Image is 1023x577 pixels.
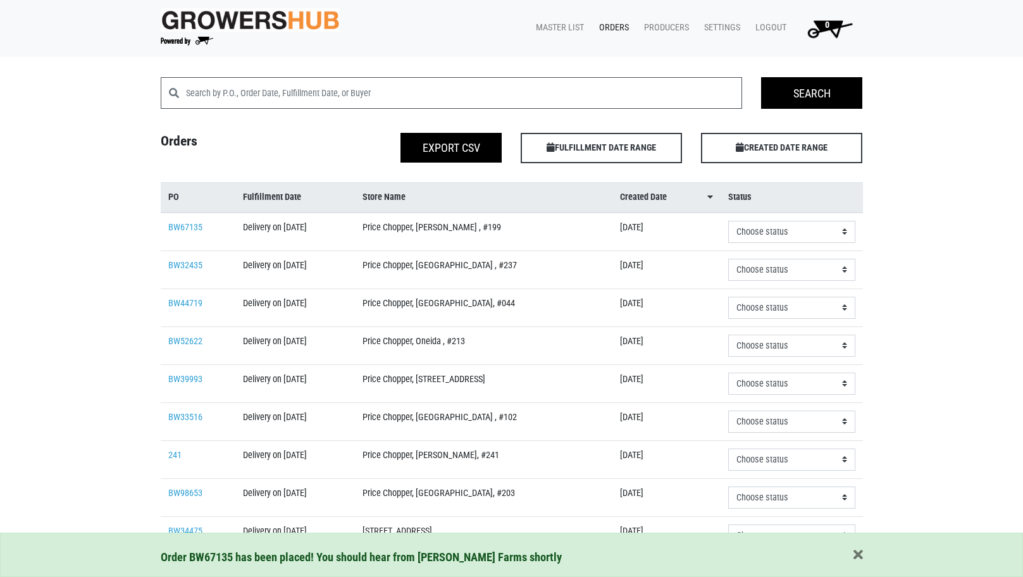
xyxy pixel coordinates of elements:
a: Created Date [620,190,713,204]
a: 241 [168,450,182,461]
span: PO [168,190,179,204]
td: Price Chopper, [PERSON_NAME] , #199 [355,213,612,251]
td: Price Chopper, [STREET_ADDRESS] [355,364,612,402]
a: Orders [589,16,634,40]
span: FULFILLMENT DATE RANGE [521,133,682,163]
a: BW67135 [168,222,202,233]
td: [DATE] [612,213,721,251]
button: Export CSV [400,133,502,163]
a: BW44719 [168,298,202,309]
td: Price Chopper, [GEOGRAPHIC_DATA], #044 [355,288,612,326]
td: [DATE] [612,402,721,440]
input: Search [761,77,862,109]
td: Delivery on [DATE] [235,213,356,251]
span: Store Name [363,190,406,204]
td: [DATE] [612,251,721,288]
td: Price Chopper, [GEOGRAPHIC_DATA] , #237 [355,251,612,288]
a: 0 [791,16,863,41]
div: Order BW67135 has been placed! You should hear from [PERSON_NAME] Farms shortly [161,549,863,566]
td: Delivery on [DATE] [235,326,356,364]
td: [DATE] [612,478,721,516]
td: Delivery on [DATE] [235,364,356,402]
td: Delivery on [DATE] [235,440,356,478]
span: Status [728,190,752,204]
td: Price Chopper, [PERSON_NAME], #241 [355,440,612,478]
td: [DATE] [612,288,721,326]
td: [DATE] [612,364,721,402]
td: Delivery on [DATE] [235,288,356,326]
td: Delivery on [DATE] [235,516,356,554]
td: [DATE] [612,516,721,554]
td: [DATE] [612,326,721,364]
td: Price Chopper, [GEOGRAPHIC_DATA] , #102 [355,402,612,440]
span: 0 [825,20,829,30]
span: Created Date [620,190,667,204]
span: Fulfillment Date [243,190,301,204]
h4: Orders [151,133,332,158]
img: Cart [802,16,858,41]
a: BW33516 [168,412,202,423]
a: Producers [634,16,694,40]
td: Price Chopper, Oneida , #213 [355,326,612,364]
a: BW98653 [168,488,202,499]
a: BW52622 [168,336,202,347]
a: Status [728,190,855,204]
td: [DATE] [612,440,721,478]
a: Logout [745,16,791,40]
td: Delivery on [DATE] [235,402,356,440]
a: Fulfillment Date [243,190,348,204]
span: CREATED DATE RANGE [701,133,862,163]
a: PO [168,190,228,204]
a: Settings [694,16,745,40]
a: Store Name [363,190,604,204]
img: original-fc7597fdc6adbb9d0e2ae620e786d1a2.jpg [161,8,340,32]
td: Price Chopper, [GEOGRAPHIC_DATA], #203 [355,478,612,516]
a: Master List [526,16,589,40]
a: BW39993 [168,374,202,385]
a: BW34475 [168,526,202,537]
input: Search by P.O., Order Date, Fulfillment Date, or Buyer [186,77,743,109]
td: Delivery on [DATE] [235,478,356,516]
td: Delivery on [DATE] [235,251,356,288]
td: [STREET_ADDRESS] [355,516,612,554]
img: Powered by Big Wheelbarrow [161,37,213,46]
a: BW32435 [168,260,202,271]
